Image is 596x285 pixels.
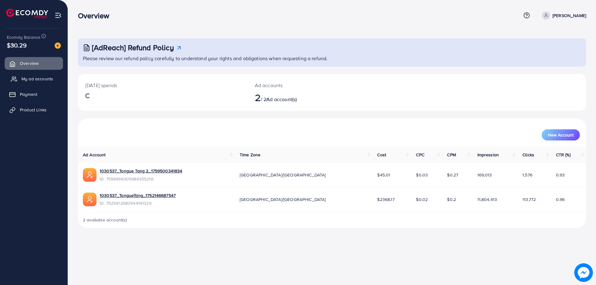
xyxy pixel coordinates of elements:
span: Clicks [522,152,534,158]
span: 169,013 [477,172,492,178]
img: ic-ads-acc.e4c84228.svg [83,168,97,182]
span: [GEOGRAPHIC_DATA]/[GEOGRAPHIC_DATA] [240,172,326,178]
span: $45.01 [377,172,390,178]
span: 113,772 [522,196,536,203]
p: Ad accounts [255,82,367,89]
button: New Account [542,129,580,140]
h3: [AdReach] Refund Policy [92,43,174,52]
span: Product Links [20,107,47,113]
span: ID: 7556996305986355216 [100,176,183,182]
h3: Overview [78,11,114,20]
span: $0.02 [416,196,428,203]
span: Impression [477,152,499,158]
p: [PERSON_NAME] [553,12,586,19]
h2: / 2 [255,91,367,103]
img: image [55,42,61,49]
span: 2 [255,90,261,105]
a: Product Links [5,104,63,116]
span: Ad account(s) [266,96,297,103]
span: Payment [20,91,37,97]
span: $0.2 [447,196,456,203]
span: CTR (%) [556,152,571,158]
span: $2368.17 [377,196,394,203]
span: My ad accounts [21,76,53,82]
span: 0.96 [556,196,565,203]
span: 1,576 [522,172,532,178]
span: Ad Account [83,152,106,158]
span: $0.03 [416,172,428,178]
span: New Account [548,133,574,137]
img: ic-ads-acc.e4c84228.svg [83,193,97,206]
a: Payment [5,88,63,100]
span: 2 available account(s) [83,217,127,223]
span: CPM [447,152,456,158]
img: logo [6,9,48,18]
p: Please review our refund policy carefully to understand your rights and obligations when requesti... [83,55,582,62]
a: 1030537_TongueTang_1752146687547 [100,192,176,198]
span: Cost [377,152,386,158]
a: 1030537_Tongue Tang 2_1759500341834 [100,168,183,174]
span: $0.27 [447,172,458,178]
span: CPC [416,152,424,158]
p: [DATE] spends [85,82,240,89]
span: ID: 7525412680544141329 [100,200,176,206]
img: menu [55,12,62,19]
span: Time Zone [240,152,260,158]
a: My ad accounts [5,73,63,85]
span: [GEOGRAPHIC_DATA]/[GEOGRAPHIC_DATA] [240,196,326,203]
span: Ecomdy Balance [7,34,40,40]
span: Overview [20,60,38,66]
span: 0.93 [556,172,565,178]
a: Overview [5,57,63,69]
span: 11,804,413 [477,196,497,203]
a: [PERSON_NAME] [540,11,586,20]
span: $30.29 [7,41,27,50]
img: image [574,263,593,282]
